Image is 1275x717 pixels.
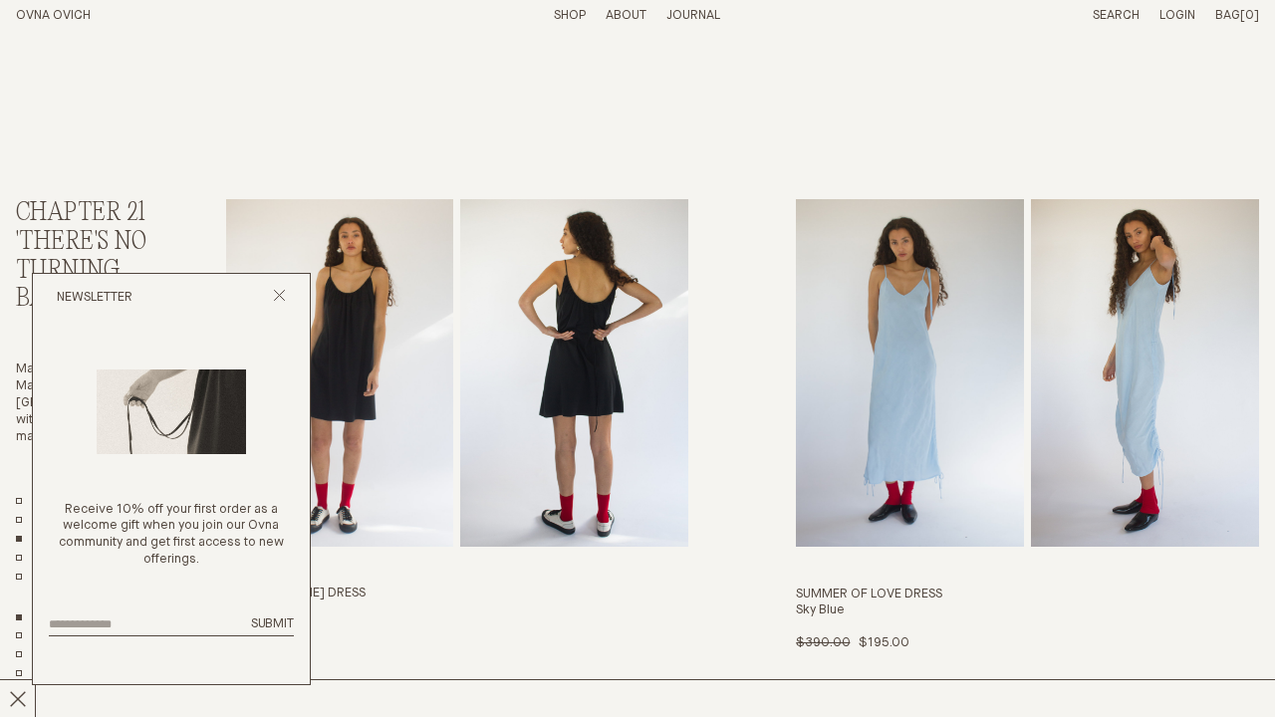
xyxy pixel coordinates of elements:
[606,8,646,25] summary: About
[666,9,720,22] a: Journal
[226,199,689,652] a: Odie Dress
[49,502,294,570] p: Receive 10% off your first order as a welcome gift when you join our Ovna community and get first...
[16,361,157,445] p: Made in Tāmaki Makaurau [GEOGRAPHIC_DATA] with low-impact materials.
[554,9,586,22] a: Shop
[16,494,46,511] a: All
[796,199,1259,652] a: Summer of Love Dress
[16,228,157,314] h3: 'There's No Turning Back'
[16,531,97,548] a: Chapter 21
[859,636,909,649] span: $195.00
[1093,9,1140,22] a: Search
[251,617,294,630] span: Submit
[796,636,850,649] span: $390.00
[796,587,1259,603] h3: Summer of Love Dress
[273,289,286,308] button: Close popup
[16,609,46,626] a: Show All
[16,513,99,530] a: Chapter 22
[16,628,82,645] a: Dresses
[16,666,82,683] a: Bottoms
[796,199,1024,547] img: Summer of Love Dress
[1159,9,1195,22] a: Login
[226,586,689,602] h3: [PERSON_NAME] Dress
[226,199,454,547] img: Odie Dress
[251,616,294,633] button: Submit
[226,602,689,619] h4: Onyx
[57,290,132,307] h2: Newsletter
[1215,9,1240,22] span: Bag
[16,569,57,586] a: Sale
[1240,9,1259,22] span: [0]
[16,199,157,228] h2: Chapter 21
[796,602,1259,619] h4: Sky Blue
[16,9,91,22] a: Home
[16,550,61,567] a: Core
[16,647,61,664] a: Tops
